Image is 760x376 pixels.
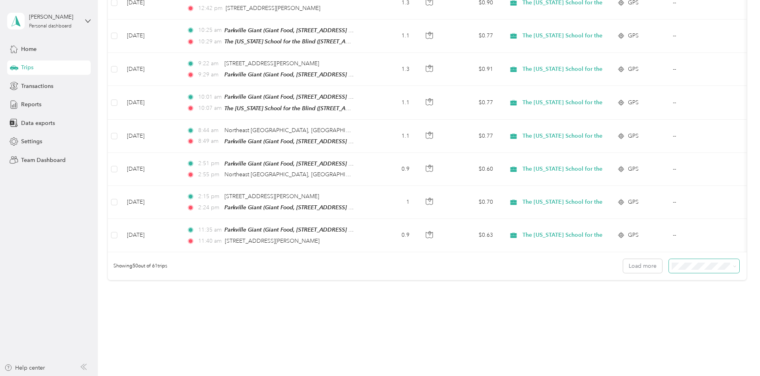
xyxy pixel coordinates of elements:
span: Parkville Giant (Giant Food, [STREET_ADDRESS] , [GEOGRAPHIC_DATA], [GEOGRAPHIC_DATA]) [224,160,468,167]
td: [DATE] [121,120,180,153]
span: 11:40 am [198,237,222,245]
span: GPS [628,98,639,107]
td: 1.1 [363,120,416,153]
span: Northeast [GEOGRAPHIC_DATA], [GEOGRAPHIC_DATA], [GEOGRAPHIC_DATA] [224,127,429,134]
td: [DATE] [121,19,180,53]
td: $0.60 [444,153,499,186]
td: -- [666,153,739,186]
span: 9:22 am [198,59,221,68]
span: The [US_STATE] School for the Blind [522,132,618,140]
span: Data exports [21,119,55,127]
span: 11:35 am [198,226,221,234]
td: [DATE] [121,53,180,86]
span: GPS [628,31,639,40]
span: Trips [21,63,33,72]
td: $0.63 [444,219,499,252]
span: 2:24 pm [198,203,221,212]
td: 1.1 [363,86,416,119]
span: The [US_STATE] School for the Blind [522,231,618,240]
span: Parkville Giant (Giant Food, [STREET_ADDRESS] , [GEOGRAPHIC_DATA], [GEOGRAPHIC_DATA]) [224,204,468,211]
span: 2:51 pm [198,159,221,168]
td: 1 [363,186,416,219]
td: $0.77 [444,120,499,153]
span: Team Dashboard [21,156,66,164]
span: 10:01 am [198,93,221,101]
span: Parkville Giant (Giant Food, [STREET_ADDRESS] , [GEOGRAPHIC_DATA], [GEOGRAPHIC_DATA]) [224,27,468,34]
td: 0.9 [363,153,416,186]
td: [DATE] [121,86,180,119]
span: 2:15 pm [198,192,221,201]
span: The [US_STATE] School for the Blind [522,198,618,207]
span: 12:42 pm [198,4,222,13]
td: [DATE] [121,186,180,219]
td: -- [666,53,739,86]
button: Load more [623,259,662,273]
span: [STREET_ADDRESS][PERSON_NAME] [224,60,319,67]
div: [PERSON_NAME] [29,13,79,21]
span: Parkville Giant (Giant Food, [STREET_ADDRESS] , [GEOGRAPHIC_DATA], [GEOGRAPHIC_DATA]) [224,71,468,78]
span: Parkville Giant (Giant Food, [STREET_ADDRESS] , [GEOGRAPHIC_DATA], [GEOGRAPHIC_DATA]) [224,138,468,145]
td: 1.3 [363,53,416,86]
span: Transactions [21,82,53,90]
td: -- [666,19,739,53]
span: Northeast [GEOGRAPHIC_DATA], [GEOGRAPHIC_DATA], [GEOGRAPHIC_DATA] [224,171,429,178]
span: Reports [21,100,41,109]
td: $0.77 [444,19,499,53]
td: $0.91 [444,53,499,86]
span: 10:25 am [198,26,221,35]
span: [STREET_ADDRESS][PERSON_NAME] [224,193,319,200]
span: 8:44 am [198,126,221,135]
span: The [US_STATE] School for the Blind [522,31,618,40]
span: [STREET_ADDRESS][PERSON_NAME] [226,5,320,12]
span: GPS [628,65,639,74]
span: 10:29 am [198,37,221,46]
span: Settings [21,137,42,146]
span: The [US_STATE] School for the Blind [522,98,618,107]
iframe: Everlance-gr Chat Button Frame [715,331,760,376]
span: Parkville Giant (Giant Food, [STREET_ADDRESS] , [GEOGRAPHIC_DATA], [GEOGRAPHIC_DATA]) [224,226,468,233]
td: -- [666,219,739,252]
span: 10:07 am [198,104,221,113]
td: -- [666,120,739,153]
td: $0.77 [444,86,499,119]
td: 1.1 [363,19,416,53]
span: Home [21,45,37,53]
span: 2:55 pm [198,170,221,179]
span: Parkville Giant (Giant Food, [STREET_ADDRESS] , [GEOGRAPHIC_DATA], [GEOGRAPHIC_DATA]) [224,94,468,100]
span: The [US_STATE] School for the Blind ([STREET_ADDRESS][PERSON_NAME]) [224,38,415,45]
td: 0.9 [363,219,416,252]
span: 8:49 am [198,137,221,146]
span: GPS [628,198,639,207]
span: Showing 50 out of 61 trips [108,263,167,270]
td: [DATE] [121,153,180,186]
span: [STREET_ADDRESS][PERSON_NAME] [225,238,320,244]
span: The [US_STATE] School for the Blind [522,65,618,74]
div: Personal dashboard [29,24,72,29]
span: 9:29 am [198,70,221,79]
span: GPS [628,165,639,173]
td: [DATE] [121,219,180,252]
button: Help center [4,364,45,372]
span: GPS [628,231,639,240]
span: GPS [628,132,639,140]
span: The [US_STATE] School for the Blind [522,165,618,173]
td: -- [666,86,739,119]
td: $0.70 [444,186,499,219]
td: -- [666,186,739,219]
span: The [US_STATE] School for the Blind ([STREET_ADDRESS][PERSON_NAME]) [224,105,415,112]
